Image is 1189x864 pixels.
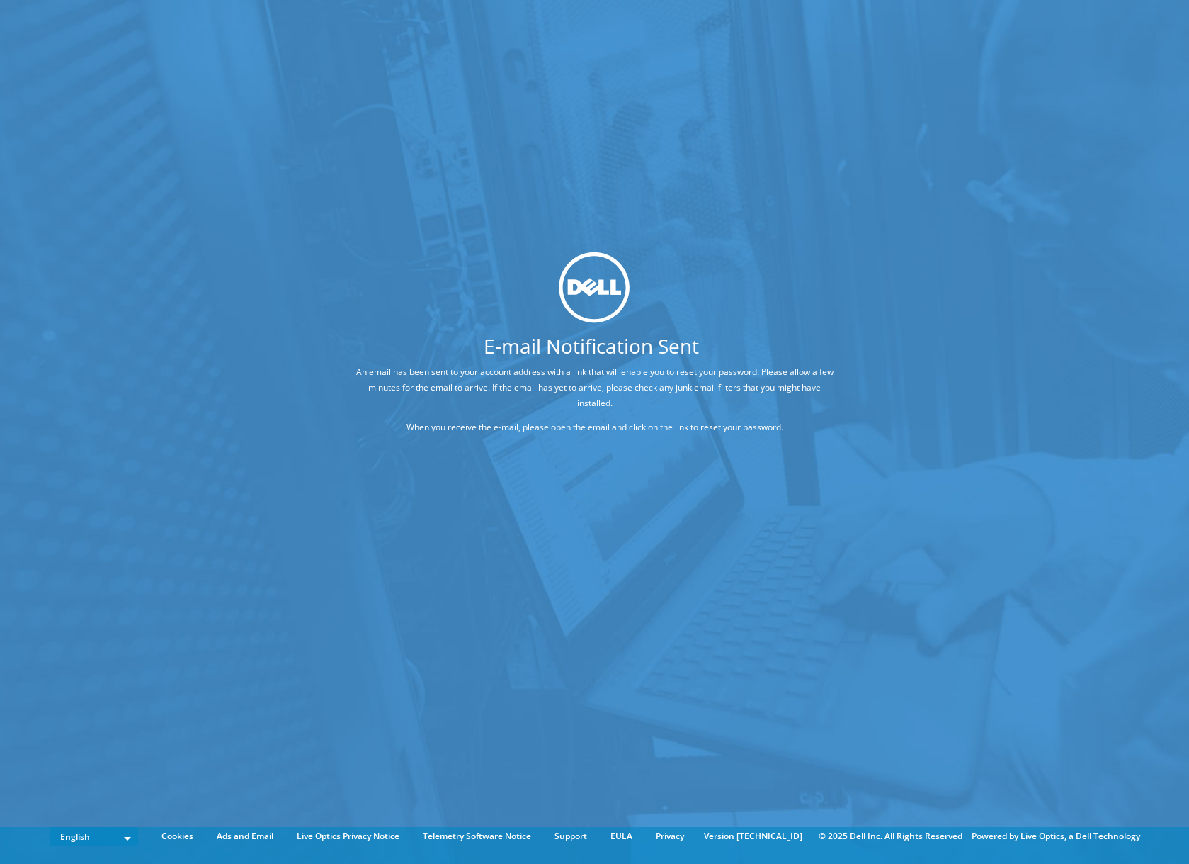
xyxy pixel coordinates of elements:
a: Ads and Email [206,829,284,844]
p: When you receive the e-mail, please open the email and click on the link to reset your password. [351,420,839,435]
li: © 2025 Dell Inc. All Rights Reserved [812,829,969,844]
img: dell_svg_logo.svg [559,252,630,322]
p: An email has been sent to your account address with a link that will enable you to reset your pas... [351,364,839,411]
h1: E-mail Notification Sent [297,336,885,356]
li: Version [TECHNICAL_ID] [697,829,809,844]
a: Telemetry Software Notice [412,829,542,844]
a: Live Optics Privacy Notice [286,829,410,844]
a: Privacy [645,829,695,844]
a: Cookies [151,829,204,844]
a: Support [544,829,598,844]
li: Powered by Live Optics, a Dell Technology [972,829,1140,844]
a: EULA [600,829,643,844]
